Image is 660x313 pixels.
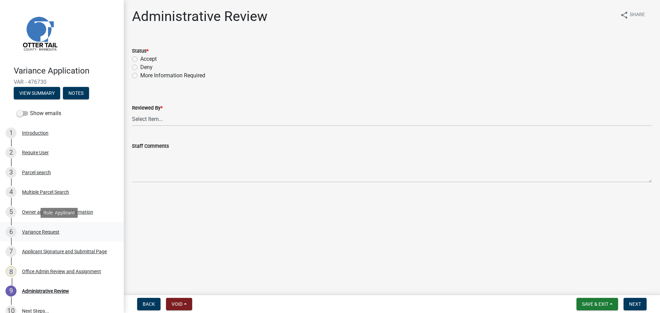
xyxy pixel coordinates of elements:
div: 6 [5,226,16,237]
button: Save & Exit [576,298,618,310]
span: Void [172,301,183,307]
label: Reviewed By [132,106,163,111]
label: Staff Comments [132,144,169,149]
label: Deny [140,63,153,71]
button: shareShare [615,8,650,22]
img: Otter Tail County, Minnesota [14,7,65,59]
label: More Information Required [140,71,205,80]
span: Back [143,301,155,307]
div: 3 [5,167,16,178]
div: Administrative Review [22,289,69,293]
h1: Administrative Review [132,8,267,25]
span: Next [629,301,641,307]
div: 7 [5,246,16,257]
wm-modal-confirm: Notes [63,91,89,96]
label: Show emails [16,109,61,118]
div: Multiple Parcel Search [22,190,69,194]
i: share [620,11,628,19]
label: Accept [140,55,157,63]
h4: Variance Application [14,66,118,76]
div: Variance Request [22,230,59,234]
div: 8 [5,266,16,277]
div: Introduction [22,131,48,135]
div: Applicant Signature and Submittal Page [22,249,107,254]
div: 1 [5,127,16,138]
div: Require User [22,150,49,155]
button: View Summary [14,87,60,99]
div: 9 [5,286,16,297]
div: Owner and Applicant Information [22,210,93,214]
button: Back [137,298,161,310]
div: Office Admin Review and Assignment [22,269,101,274]
button: Notes [63,87,89,99]
span: Share [630,11,645,19]
div: Parcel search [22,170,51,175]
span: VAR - 476730 [14,79,110,85]
button: Next [624,298,647,310]
label: Status [132,49,148,54]
span: Save & Exit [582,301,608,307]
wm-modal-confirm: Summary [14,91,60,96]
div: 2 [5,147,16,158]
div: 4 [5,187,16,198]
div: Role: Applicant [41,208,78,218]
div: 5 [5,206,16,217]
button: Void [166,298,192,310]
